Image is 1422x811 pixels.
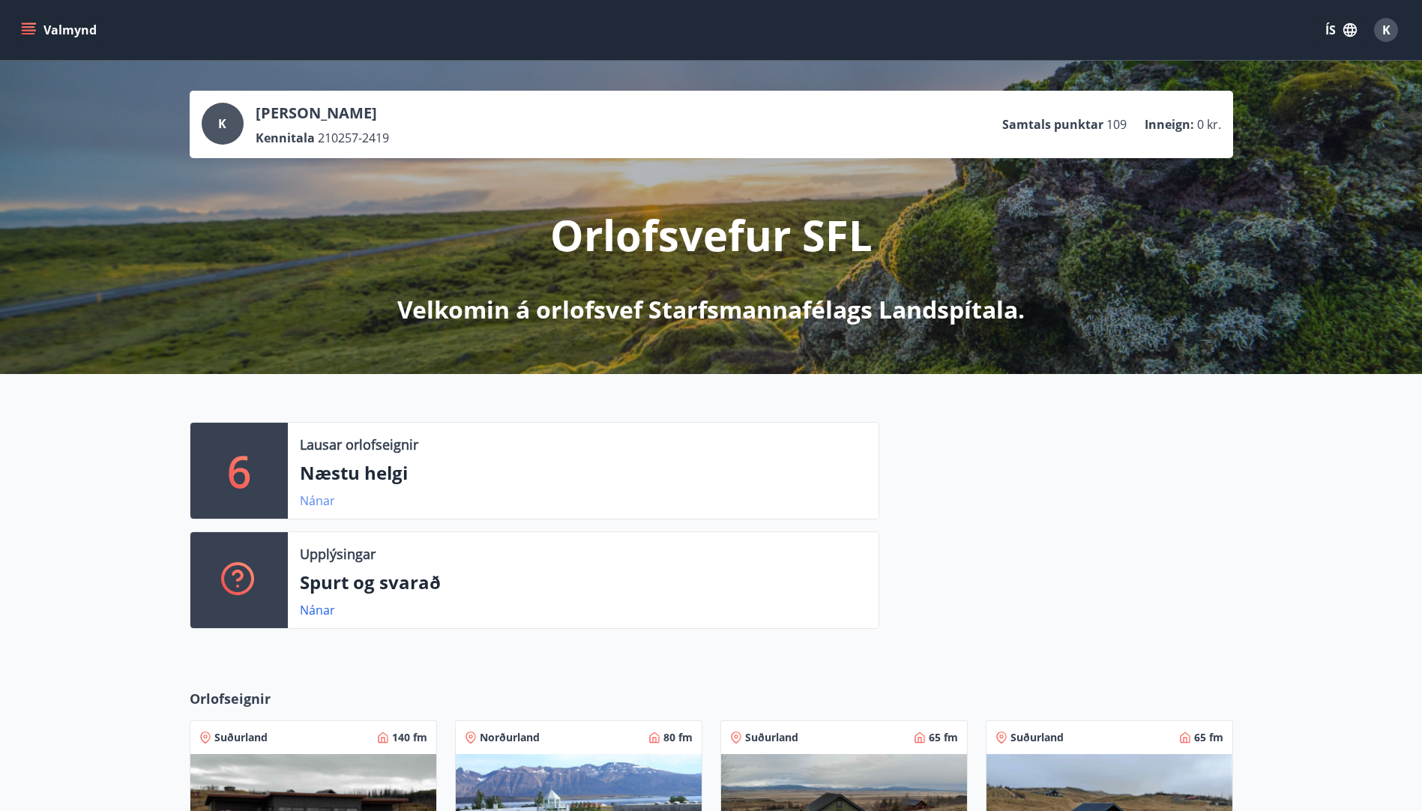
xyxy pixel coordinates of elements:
span: 210257-2419 [318,130,389,146]
span: Suðurland [1010,730,1064,745]
span: K [218,115,226,132]
p: Spurt og svarað [300,570,867,595]
button: ÍS [1317,16,1365,43]
p: Kennitala [256,130,315,146]
span: 109 [1106,116,1127,133]
span: 80 fm [663,730,693,745]
p: Velkomin á orlofsvef Starfsmannafélags Landspítala. [397,293,1025,326]
a: Nánar [300,492,335,509]
span: Suðurland [745,730,798,745]
span: K [1382,22,1391,38]
span: Suðurland [214,730,268,745]
span: 65 fm [1194,730,1223,745]
span: 140 fm [392,730,427,745]
p: Inneign : [1145,116,1194,133]
button: menu [18,16,103,43]
p: Orlofsvefur SFL [550,206,873,263]
p: [PERSON_NAME] [256,103,389,124]
p: Lausar orlofseignir [300,435,418,454]
button: K [1368,12,1404,48]
span: 0 kr. [1197,116,1221,133]
p: Næstu helgi [300,460,867,486]
span: Orlofseignir [190,689,271,708]
span: Norðurland [480,730,540,745]
a: Nánar [300,602,335,618]
span: 65 fm [929,730,958,745]
p: Upplýsingar [300,544,376,564]
p: 6 [227,442,251,499]
p: Samtals punktar [1002,116,1103,133]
